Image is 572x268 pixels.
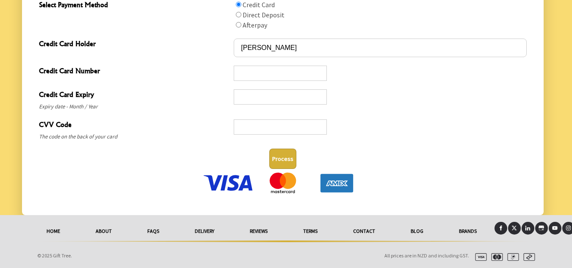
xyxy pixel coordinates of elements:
[520,253,535,261] img: afterpay.svg
[472,253,487,261] img: visa.svg
[269,149,296,169] button: Process
[243,0,275,9] label: Credit Card
[238,93,323,101] iframe: Secure expiration date input frame
[238,123,323,131] iframe: Secure CVC input frame
[522,222,534,235] a: LinkedIn
[78,222,130,240] a: About
[130,222,177,240] a: FAQs
[202,172,255,193] img: We Accept Visa
[39,66,230,78] span: Credit Card Number
[177,222,232,240] a: delivery
[39,89,230,102] span: Credit Card Expiry
[243,21,267,29] label: Afterpay
[29,222,78,240] a: HOME
[243,11,285,19] label: Direct Deposit
[393,222,441,240] a: Blog
[232,222,285,240] a: reviews
[236,22,241,28] input: Select Payment Method
[384,252,469,259] span: All prices are in NZD and including GST.
[39,132,230,142] span: The code on the back of your card
[504,253,519,261] img: paypal.svg
[441,222,495,240] a: Brands
[285,222,335,240] a: Terms
[488,253,503,261] img: mastercard.svg
[236,12,241,17] input: Select Payment Method
[549,222,561,235] a: Youtube
[335,222,393,240] a: Contact
[39,102,230,112] span: Expiry date - Month / Year
[39,39,230,51] span: Credit Card Holder
[238,69,323,77] iframe: Secure card number input frame
[495,222,507,235] a: Facebook
[236,2,241,7] input: Select Payment Method
[256,172,309,193] img: We Accept MasterCard
[39,119,230,132] span: CVV Code
[508,222,521,235] a: X (Twitter)
[37,252,72,259] span: © 2025 Gift Tree.
[234,39,526,57] input: Credit Card Holder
